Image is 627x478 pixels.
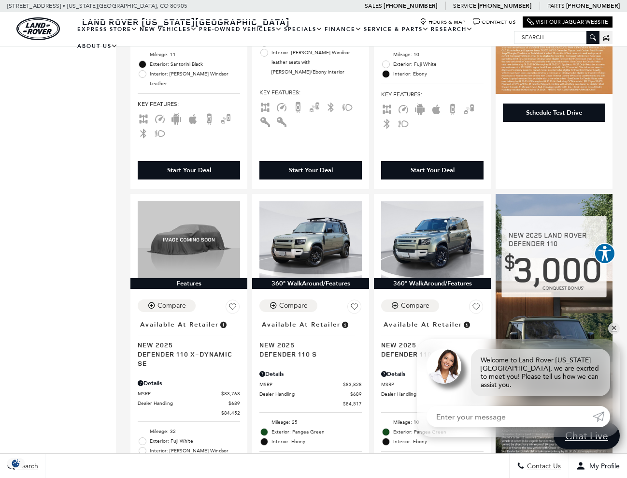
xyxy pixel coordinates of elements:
span: New 2025 [381,340,476,349]
div: Schedule Test Drive [503,104,605,122]
span: Vehicle is in stock and ready for immediate delivery. Due to demand, availability is subject to c... [219,319,228,330]
span: Service [453,2,476,9]
img: Land Rover [16,17,60,40]
a: Dealer Handling $689 [259,390,362,398]
a: Research [430,21,474,38]
a: Available at RetailerNew 2025Defender 110 S [259,318,362,358]
span: Adaptive Cruise Control [154,115,166,121]
button: Save Vehicle [469,299,484,318]
a: land-rover [16,17,60,40]
div: Start Your Deal [411,166,455,175]
div: Compare [279,301,308,310]
span: Interior: [PERSON_NAME] Windsor Leather [150,446,240,465]
span: Key Features : [138,99,240,109]
span: Adaptive Cruise Control [398,105,409,112]
span: Land Rover [US_STATE][GEOGRAPHIC_DATA] [82,16,290,28]
a: Dealer Handling $689 [138,400,240,407]
img: 2025 LAND ROVER Defender 110 S [381,201,484,278]
span: Bluetooth [138,129,149,136]
span: Contact Us [525,462,561,470]
span: Exterior: Fuji White [150,436,240,446]
span: Exterior: Santorini Black [150,60,240,69]
div: Schedule Test Drive [526,108,582,117]
button: Compare Vehicle [259,299,317,312]
span: Key Features : [381,89,484,100]
span: $84,452 [221,409,240,417]
span: Key Features : [259,87,362,98]
span: Interior: Ebony [271,437,362,447]
div: Pricing Details - Defender 110 S [259,370,362,378]
span: Dealer Handling [138,400,228,407]
span: Android Auto [414,105,426,112]
button: Explore your accessibility options [594,243,615,264]
button: Compare Vehicle [381,299,439,312]
span: Backup Camera [203,115,215,121]
div: Start Your Deal [259,161,362,179]
span: Android Auto [171,115,182,121]
span: Available at Retailer [262,319,341,330]
span: Bluetooth [381,119,393,126]
span: Blind Spot Monitor [309,103,320,110]
a: [PHONE_NUMBER] [566,2,620,10]
li: Mileage: 10 [381,418,484,427]
span: Interior: Ebony [393,437,484,447]
span: Available at Retailer [140,319,219,330]
span: AWD [138,115,149,121]
span: Defender 110 X-Dynamic SE [138,349,233,368]
span: Vehicle is in stock and ready for immediate delivery. Due to demand, availability is subject to c... [341,319,349,330]
a: Hours & Map [420,18,466,26]
div: Pricing Details - Defender 110 X-Dynamic SE [138,379,240,388]
span: Interior: Ebony [393,69,484,79]
div: Compare [157,301,186,310]
span: Apple Car-Play [187,115,199,121]
aside: Accessibility Help Desk [594,243,615,266]
a: $84,517 [259,400,362,407]
a: MSRP $83,828 [259,381,362,388]
a: Visit Our Jaguar Website [527,18,608,26]
span: $84,517 [343,400,362,407]
a: $85,062 [381,400,484,407]
span: $689 [228,400,240,407]
span: Blind Spot Monitor [463,105,475,112]
section: Click to Open Cookie Consent Modal [5,458,27,468]
span: Fog Lights [342,103,353,110]
span: Exterior: Pangea Green [271,427,362,437]
li: Mileage: 25 [259,418,362,427]
nav: Main Navigation [76,21,514,55]
a: MSRP $83,763 [138,390,240,397]
div: Welcome to Land Rover [US_STATE][GEOGRAPHIC_DATA], we are excited to meet you! Please tell us how... [471,349,610,396]
a: [STREET_ADDRESS] • [US_STATE][GEOGRAPHIC_DATA], CO 80905 [7,2,187,9]
span: Fog Lights [154,129,166,136]
span: Keyless Entry [276,118,287,124]
div: Start Your Deal [167,166,211,175]
a: EXPRESS STORE [76,21,139,38]
a: [PHONE_NUMBER] [478,2,531,10]
span: Exterior: Pangea Green [393,427,484,437]
div: Start Your Deal [138,161,240,179]
span: MSRP [381,381,465,388]
img: 2025 LAND ROVER Defender 110 X-Dynamic SE [138,201,240,278]
span: AWD [381,105,393,112]
div: Pricing Details - Defender 110 S [381,370,484,378]
span: Vehicle is in stock and ready for immediate delivery. Due to demand, availability is subject to c... [462,319,471,330]
span: $689 [350,390,362,398]
a: New Vehicles [139,21,198,38]
a: Land Rover [US_STATE][GEOGRAPHIC_DATA] [76,16,296,28]
span: Dealer Handling [259,390,350,398]
a: [PHONE_NUMBER] [384,2,437,10]
span: $83,828 [343,381,362,388]
span: Bluetooth [325,103,337,110]
span: Blind Spot Monitor [220,115,231,121]
button: Save Vehicle [226,299,240,318]
a: $84,452 [138,409,240,417]
div: Start Your Deal [289,166,333,175]
span: Apple Car-Play [430,105,442,112]
span: New 2025 [259,340,355,349]
a: Submit [593,406,610,427]
a: Finance [324,21,363,38]
img: 2025 LAND ROVER Defender 110 S [259,201,362,278]
a: About Us [76,38,119,55]
div: 360° WalkAround/Features [252,278,369,289]
span: My Profile [585,462,620,470]
span: Defender 110 S [381,349,476,358]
